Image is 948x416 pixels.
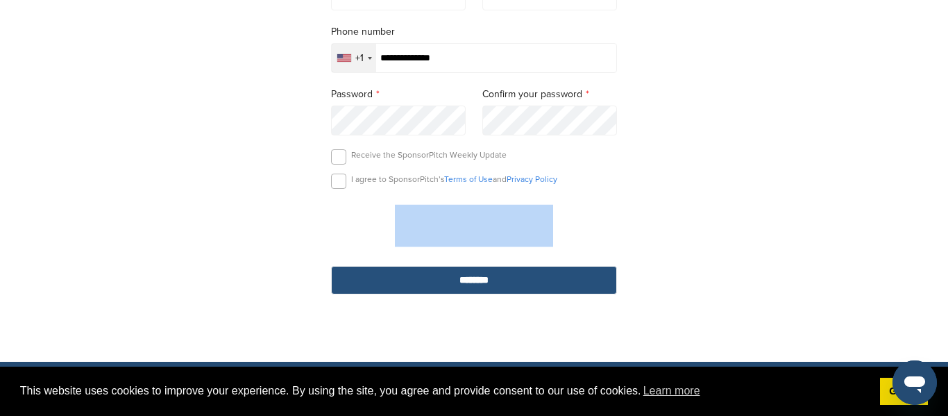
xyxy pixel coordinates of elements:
div: Selected country [332,44,376,72]
span: This website uses cookies to improve your experience. By using the site, you agree and provide co... [20,381,869,401]
label: Phone number [331,24,617,40]
iframe: Button to launch messaging window [892,360,937,405]
a: dismiss cookie message [880,378,928,406]
a: Privacy Policy [507,174,557,184]
p: Receive the SponsorPitch Weekly Update [351,149,507,160]
div: +1 [355,53,364,63]
label: Confirm your password [482,87,617,102]
iframe: reCAPTCHA [395,205,553,246]
p: I agree to SponsorPitch’s and [351,174,557,185]
a: learn more about cookies [641,381,702,401]
label: Password [331,87,466,102]
a: Terms of Use [444,174,493,184]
